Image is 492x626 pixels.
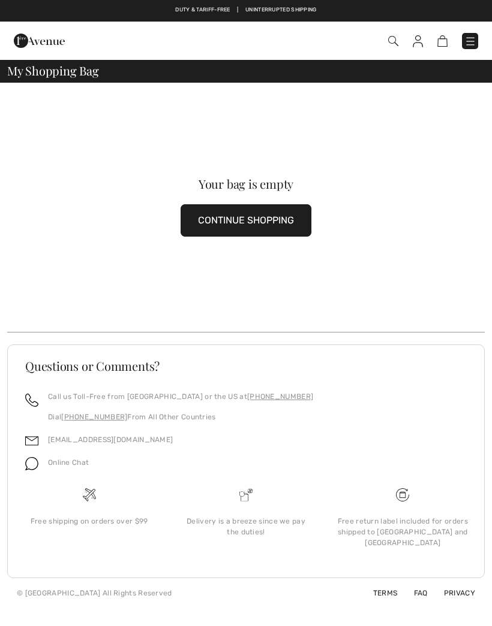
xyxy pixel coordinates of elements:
img: Free shipping on orders over $99 [396,488,409,501]
div: Delivery is a breeze since we pay the duties! [177,516,314,537]
a: [EMAIL_ADDRESS][DOMAIN_NAME] [48,436,173,444]
img: chat [25,457,38,470]
p: Dial From All Other Countries [48,412,313,422]
img: call [25,394,38,407]
img: Delivery is a breeze since we pay the duties! [239,488,253,501]
a: [PHONE_NUMBER] [61,413,127,421]
a: FAQ [400,589,428,597]
div: Your bag is empty [31,178,461,190]
button: CONTINUE SHOPPING [181,204,311,237]
a: [PHONE_NUMBER] [247,392,313,401]
a: 1ère Avenue [14,34,65,46]
div: © [GEOGRAPHIC_DATA] All Rights Reserved [17,588,172,598]
img: email [25,434,38,447]
img: Shopping Bag [437,35,448,47]
img: My Info [413,35,423,47]
a: Terms [359,589,398,597]
img: Menu [464,35,476,47]
span: My Shopping Bag [7,65,99,77]
img: Search [388,36,398,46]
span: Online Chat [48,458,89,467]
div: Free shipping on orders over $99 [20,516,158,527]
h3: Questions or Comments? [25,360,467,372]
img: 1ère Avenue [14,29,65,53]
a: Privacy [430,589,475,597]
img: Free shipping on orders over $99 [83,488,96,501]
p: Call us Toll-Free from [GEOGRAPHIC_DATA] or the US at [48,391,313,402]
div: Free return label included for orders shipped to [GEOGRAPHIC_DATA] and [GEOGRAPHIC_DATA] [334,516,472,548]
